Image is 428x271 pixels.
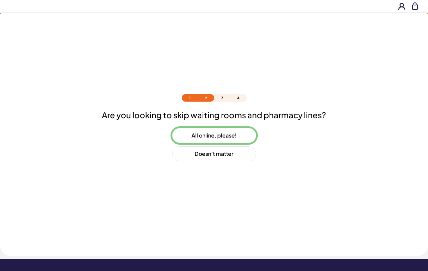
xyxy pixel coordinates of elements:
[198,94,214,102] li: 2
[172,128,256,143] button: All online, please!
[214,94,230,102] li: 3
[230,94,247,102] li: 4
[172,146,256,161] button: Doesn’t matter
[182,94,198,102] li: 1
[102,110,326,120] h2: Are you looking to skip waiting rooms and pharmacy lines?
